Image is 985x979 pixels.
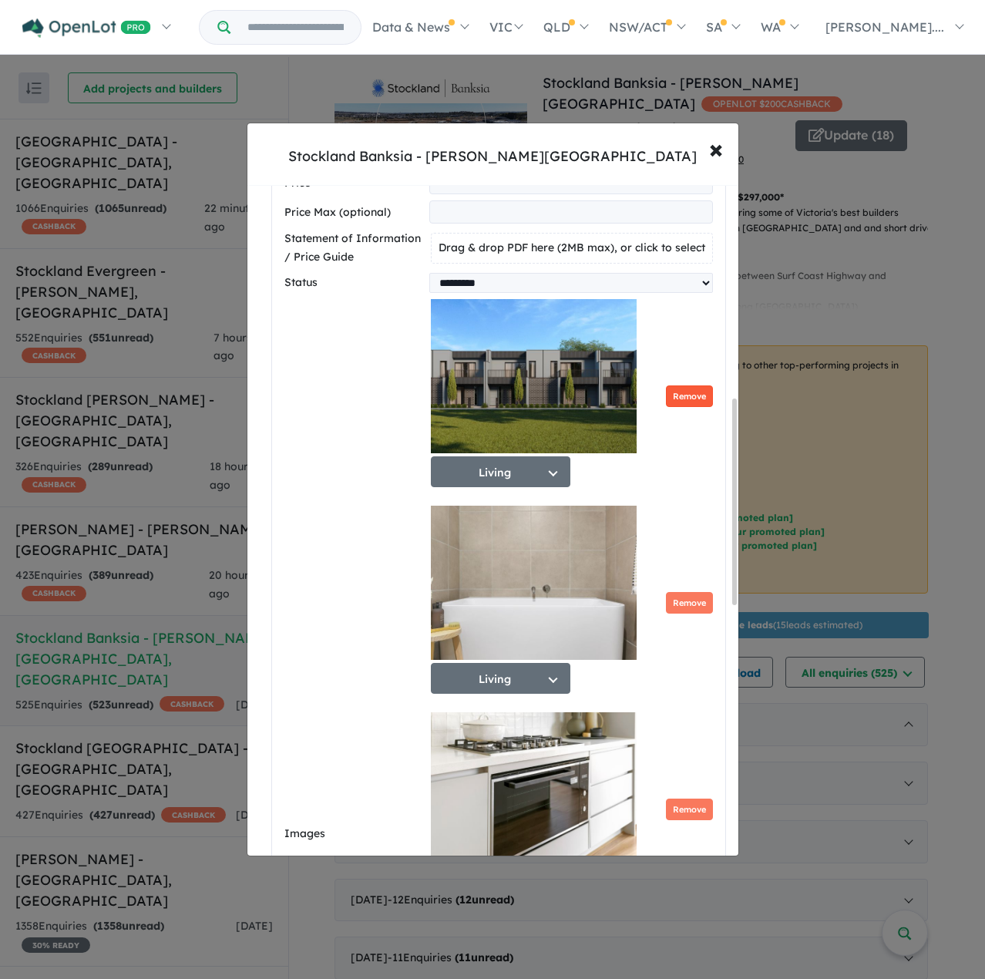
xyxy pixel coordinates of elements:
img: Openlot PRO Logo White [22,19,151,38]
button: Remove [666,592,713,614]
img: Stockland Banksia - Armstrong Creek - Lot Mondina by Maple Living Living [431,506,637,660]
label: Statement of Information / Price Guide [284,230,425,267]
button: Remove [666,385,713,408]
button: Living [431,456,570,487]
span: × [709,132,723,165]
input: Try estate name, suburb, builder or developer [234,11,358,44]
div: Stockland Banksia - [PERSON_NAME][GEOGRAPHIC_DATA] [288,146,697,167]
img: Stockland Banksia - Armstrong Creek - Lot Mondina by Maple Living Living [431,712,637,866]
label: Status [284,274,424,292]
span: Drag & drop PDF here (2MB max), or click to select [439,241,705,254]
label: Price Max (optional) [284,204,424,222]
img: Stockland Banksia - Armstrong Creek - Lot Mondina by Maple Living Living [431,299,637,453]
button: Remove [666,799,713,821]
label: Images [284,825,425,843]
span: [PERSON_NAME].... [825,19,944,35]
button: Living [431,663,570,694]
